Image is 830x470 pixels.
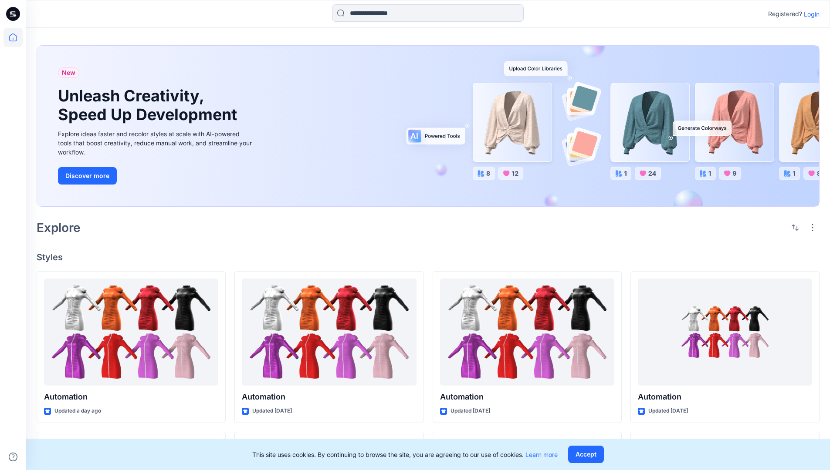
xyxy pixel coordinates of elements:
[44,279,218,386] a: Automation
[44,391,218,403] p: Automation
[252,450,558,459] p: This site uses cookies. By continuing to browse the site, you are agreeing to our use of cookies.
[242,279,416,386] a: Automation
[440,279,614,386] a: Automation
[54,406,101,416] p: Updated a day ago
[638,391,812,403] p: Automation
[62,67,75,78] span: New
[58,129,254,157] div: Explore ideas faster and recolor styles at scale with AI-powered tools that boost creativity, red...
[440,391,614,403] p: Automation
[58,167,117,185] button: Discover more
[804,10,820,19] p: Login
[768,9,802,19] p: Registered?
[638,279,812,386] a: Automation
[242,391,416,403] p: Automation
[252,406,292,416] p: Updated [DATE]
[525,451,558,458] a: Learn more
[568,446,604,463] button: Accept
[37,252,820,262] h4: Styles
[451,406,490,416] p: Updated [DATE]
[37,221,81,235] h2: Explore
[58,167,254,185] a: Discover more
[58,87,241,124] h1: Unleash Creativity, Speed Up Development
[648,406,688,416] p: Updated [DATE]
